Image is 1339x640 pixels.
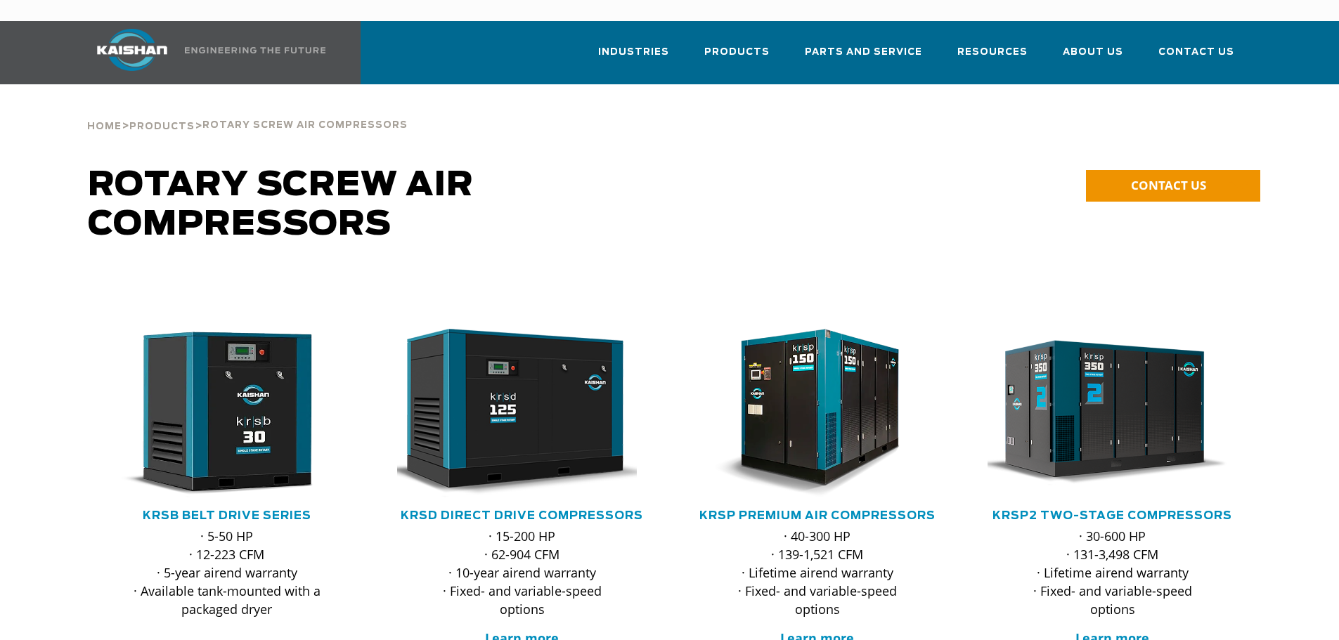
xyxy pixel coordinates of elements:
span: Home [87,122,122,131]
span: Contact Us [1158,44,1234,60]
img: Engineering the future [185,47,325,53]
span: Resources [957,44,1028,60]
div: krsb30 [102,329,352,497]
a: About Us [1063,34,1123,81]
img: kaishan logo [79,29,185,71]
span: Products [704,44,770,60]
p: · 30-600 HP · 131-3,498 CFM · Lifetime airend warranty · Fixed- and variable-speed options [1016,527,1210,618]
div: > > [87,84,408,138]
a: KRSB Belt Drive Series [143,510,311,521]
a: Resources [957,34,1028,81]
span: CONTACT US [1131,177,1206,193]
a: Contact Us [1158,34,1234,81]
span: About Us [1063,44,1123,60]
span: Rotary Screw Air Compressors [202,121,408,130]
img: krsp150 [682,329,932,497]
a: CONTACT US [1086,170,1260,202]
div: krsp150 [692,329,943,497]
a: KRSD Direct Drive Compressors [401,510,643,521]
img: krsp350 [977,329,1227,497]
p: · 15-200 HP · 62-904 CFM · 10-year airend warranty · Fixed- and variable-speed options [425,527,619,618]
span: Industries [598,44,669,60]
a: Kaishan USA [79,21,328,84]
a: Parts and Service [805,34,922,81]
a: Industries [598,34,669,81]
div: krsp350 [988,329,1238,497]
a: Products [704,34,770,81]
div: krsd125 [397,329,647,497]
span: Rotary Screw Air Compressors [88,169,474,242]
img: krsd125 [387,329,637,497]
img: krsb30 [91,329,342,497]
a: KRSP2 Two-Stage Compressors [992,510,1232,521]
span: Parts and Service [805,44,922,60]
p: · 40-300 HP · 139-1,521 CFM · Lifetime airend warranty · Fixed- and variable-speed options [720,527,914,618]
a: Home [87,119,122,132]
span: Products [129,122,195,131]
a: Products [129,119,195,132]
a: KRSP Premium Air Compressors [699,510,936,521]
